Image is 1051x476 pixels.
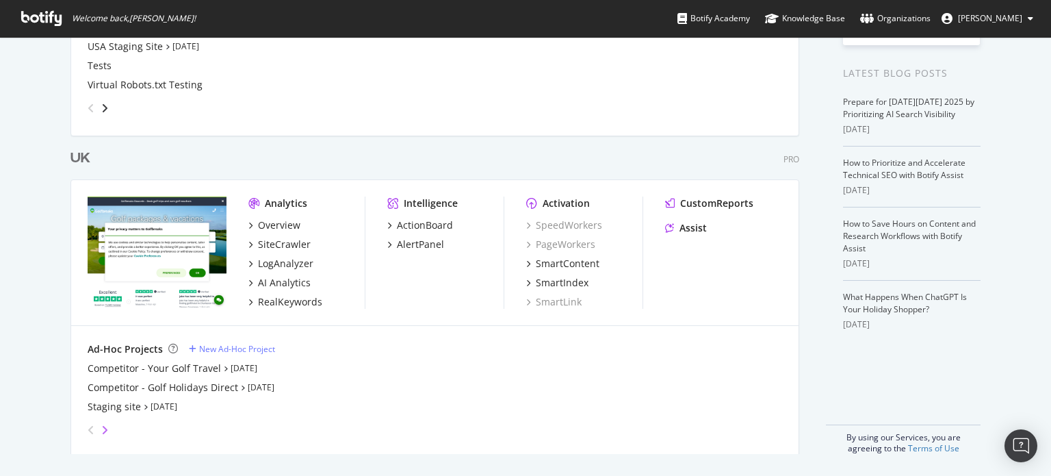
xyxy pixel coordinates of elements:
[860,12,931,25] div: Organizations
[189,343,275,355] a: New Ad-Hoc Project
[258,257,313,271] div: LogAnalyzer
[248,381,274,393] a: [DATE]
[172,40,199,52] a: [DATE]
[783,153,799,165] div: Pro
[765,12,845,25] div: Knowledge Base
[843,157,965,181] a: How to Prioritize and Accelerate Technical SEO with Botify Assist
[88,197,226,308] img: www.golfbreaks.com/en-gb/
[88,400,141,414] a: Staging site
[265,197,307,210] div: Analytics
[70,149,96,168] a: UK
[843,96,974,120] a: Prepare for [DATE][DATE] 2025 by Prioritizing AI Search Visibility
[526,218,602,232] a: SpeedWorkers
[843,184,981,197] div: [DATE]
[526,257,599,271] a: SmartContent
[680,197,753,210] div: CustomReports
[88,59,112,73] a: Tests
[665,197,753,210] a: CustomReports
[248,257,313,271] a: LogAnalyzer
[387,238,444,251] a: AlertPanel
[258,295,322,309] div: RealKeywords
[397,238,444,251] div: AlertPanel
[248,276,311,290] a: AI Analytics
[199,343,275,355] div: New Ad-Hoc Project
[536,276,588,290] div: SmartIndex
[258,276,311,290] div: AI Analytics
[82,97,100,119] div: angle-left
[526,276,588,290] a: SmartIndex
[100,423,109,437] div: angle-right
[258,218,300,232] div: Overview
[387,218,453,232] a: ActionBoard
[258,238,311,251] div: SiteCrawler
[665,221,707,235] a: Assist
[536,257,599,271] div: SmartContent
[526,238,595,251] a: PageWorkers
[843,66,981,81] div: Latest Blog Posts
[843,123,981,136] div: [DATE]
[70,149,90,168] div: UK
[843,291,967,315] a: What Happens When ChatGPT Is Your Holiday Shopper?
[100,101,109,115] div: angle-right
[908,442,959,454] a: Terms of Use
[826,425,981,454] div: By using our Services, you are agreeing to the
[231,362,257,374] a: [DATE]
[88,342,163,356] div: Ad-Hoc Projects
[843,258,981,270] div: [DATE]
[404,197,458,210] div: Intelligence
[843,218,976,254] a: How to Save Hours on Content and Research Workflows with Botify Assist
[248,238,311,251] a: SiteCrawler
[931,8,1044,29] button: [PERSON_NAME]
[526,295,582,309] a: SmartLink
[88,40,163,53] a: USA Staging Site
[1004,429,1037,462] div: Open Intercom Messenger
[958,12,1022,24] span: Tom Duncombe
[88,362,221,375] a: Competitor - Your Golf Travel
[88,381,238,394] a: Competitor - Golf Holidays Direct
[82,419,100,441] div: angle-left
[72,13,196,24] span: Welcome back, [PERSON_NAME] !
[679,221,707,235] div: Assist
[248,295,322,309] a: RealKeywords
[543,197,590,210] div: Activation
[88,78,203,92] a: Virtual Robots.txt Testing
[677,12,750,25] div: Botify Academy
[248,218,300,232] a: Overview
[843,318,981,331] div: [DATE]
[397,218,453,232] div: ActionBoard
[151,401,177,412] a: [DATE]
